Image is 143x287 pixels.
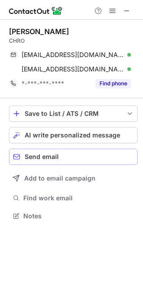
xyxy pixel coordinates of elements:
button: Find work email [9,192,138,204]
span: Notes [23,212,134,220]
button: Notes [9,210,138,222]
div: Save to List / ATS / CRM [25,110,122,117]
button: Send email [9,149,138,165]
button: AI write personalized message [9,127,138,143]
div: CHRO [9,37,138,45]
button: save-profile-one-click [9,106,138,122]
div: [PERSON_NAME] [9,27,69,36]
img: ContactOut v5.3.10 [9,5,63,16]
span: Add to email campaign [24,175,95,182]
span: [EMAIL_ADDRESS][DOMAIN_NAME] [22,51,124,59]
span: AI write personalized message [25,132,120,139]
button: Reveal Button [95,79,131,88]
span: [EMAIL_ADDRESS][DOMAIN_NAME] [22,65,124,73]
span: Find work email [23,194,134,202]
button: Add to email campaign [9,170,138,186]
span: Send email [25,153,59,160]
